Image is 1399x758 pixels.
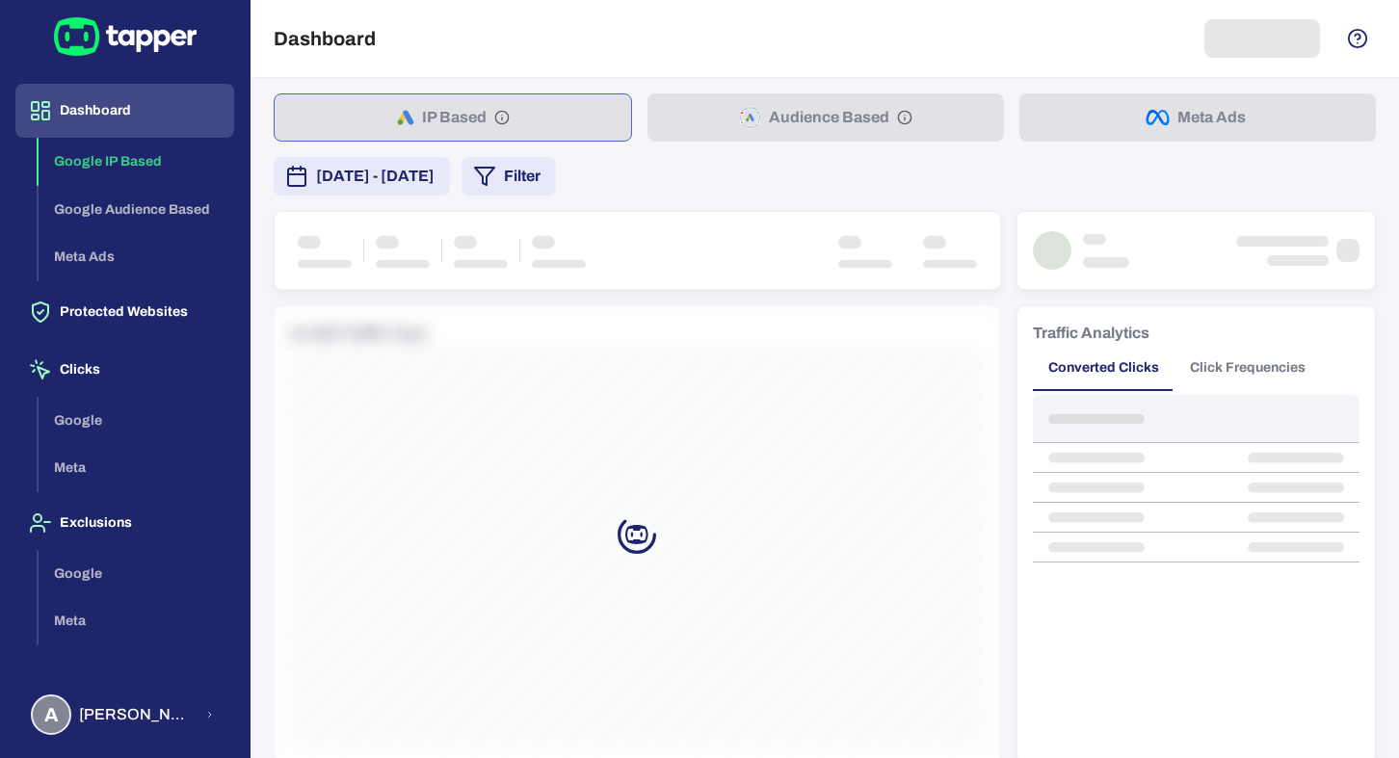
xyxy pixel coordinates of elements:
a: Protected Websites [15,302,234,319]
span: [DATE] - [DATE] [316,165,435,188]
button: Dashboard [15,84,234,138]
a: Exclusions [15,513,234,530]
span: [PERSON_NAME] [PERSON_NAME] Koutsogianni [79,705,194,724]
button: Clicks [15,343,234,397]
button: Filter [462,157,556,196]
button: Click Frequencies [1175,345,1321,391]
a: Clicks [15,360,234,377]
button: Exclusions [15,496,234,550]
div: A [31,694,71,735]
button: A[PERSON_NAME] [PERSON_NAME] Koutsogianni [15,687,234,743]
button: Protected Websites [15,285,234,339]
h5: Dashboard [274,27,376,50]
h6: Traffic Analytics [1033,322,1149,345]
button: Converted Clicks [1033,345,1175,391]
a: Dashboard [15,101,234,118]
button: [DATE] - [DATE] [274,157,450,196]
